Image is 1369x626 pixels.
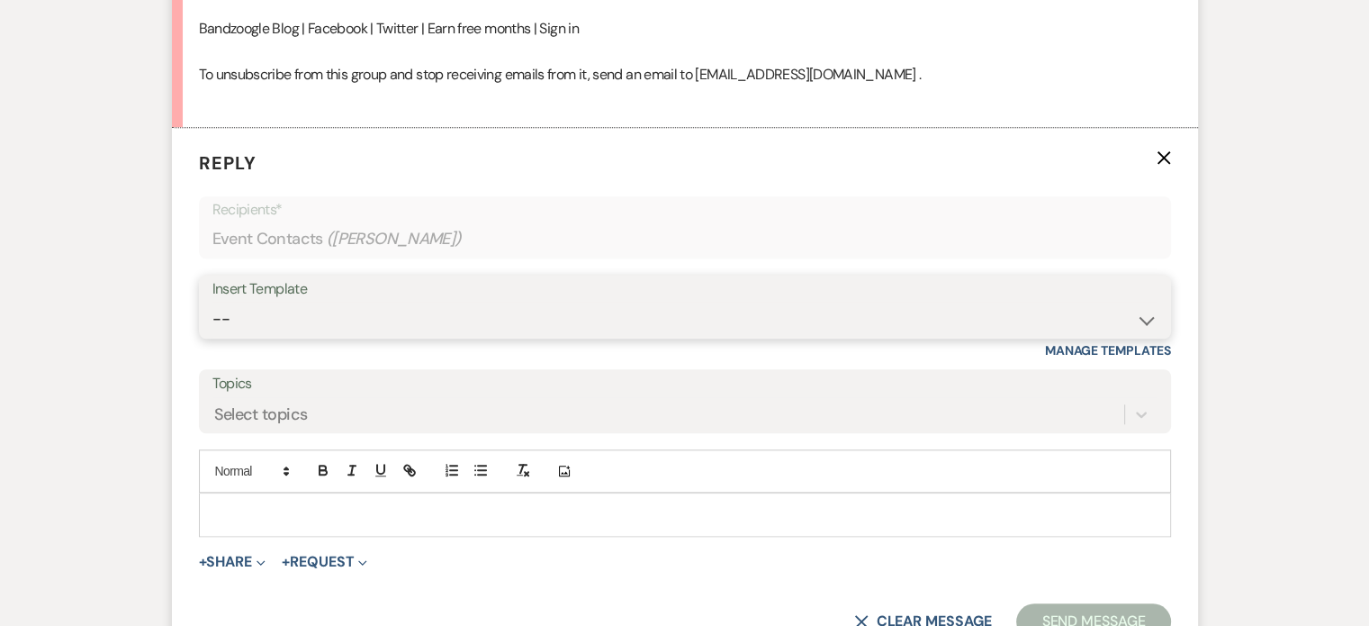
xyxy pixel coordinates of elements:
div: Event Contacts [212,222,1157,257]
div: Select topics [214,403,308,427]
button: Request [282,555,367,569]
span: ( [PERSON_NAME] ) [327,227,462,251]
button: Share [199,555,266,569]
a: Manage Templates [1045,342,1171,358]
p: Recipients* [212,198,1157,222]
label: Topics [212,371,1157,397]
span: Reply [199,151,257,175]
span: + [199,555,207,569]
div: Insert Template [212,277,1157,303]
span: + [282,555,290,569]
